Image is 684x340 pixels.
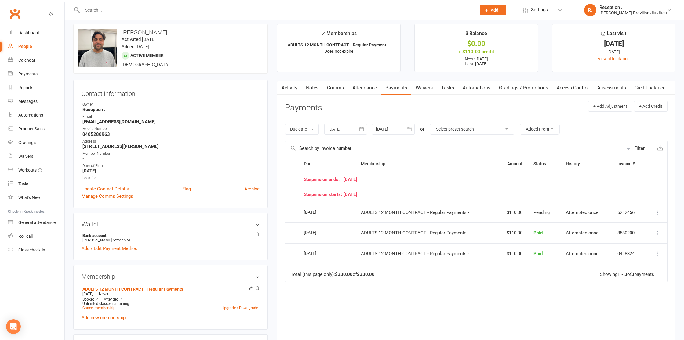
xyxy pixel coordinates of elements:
a: Tasks [437,81,458,95]
div: Workouts [18,168,37,172]
span: Attended: 41 [104,297,125,302]
div: [DATE] [304,192,640,197]
div: Class check-in [18,248,45,252]
div: Last visit [601,30,626,41]
h3: [PERSON_NAME] [78,29,263,36]
strong: $330.00 [357,272,375,277]
span: [DATE] [82,292,93,296]
div: [DATE] [558,49,670,55]
h3: Contact information [82,88,260,97]
div: Email [82,114,260,120]
a: People [8,40,64,53]
a: Archive [244,185,260,193]
div: Address [82,139,260,144]
a: Automations [8,108,64,122]
span: Booked: 41 [82,297,101,302]
a: Notes [302,81,323,95]
td: 0418324 [612,243,646,264]
button: Due date [285,124,319,135]
td: $110.00 [496,222,528,243]
strong: [DATE] [82,168,260,174]
button: Add [480,5,506,15]
div: Showing of payments [600,272,654,277]
button: + Add Credit [634,101,668,112]
a: Cancel membership [82,306,115,310]
a: Clubworx [7,6,23,21]
div: Roll call [18,234,33,239]
div: Member Number [82,151,260,157]
a: Class kiosk mode [8,243,64,257]
td: 8580200 [612,222,646,243]
div: [DATE] [304,248,332,258]
strong: $330.00 [335,272,353,277]
a: Flag [182,185,191,193]
span: Paid [533,230,543,236]
a: General attendance kiosk mode [8,216,64,230]
div: Memberships [321,30,357,41]
td: $110.00 [496,243,528,264]
div: [DATE] [304,177,640,182]
strong: [EMAIL_ADDRESS][DOMAIN_NAME] [82,119,260,125]
a: Tasks [8,177,64,191]
div: — [81,291,260,296]
li: [PERSON_NAME] [82,232,260,243]
th: Invoice # [612,156,646,172]
div: [DATE] [304,228,332,237]
a: Add new membership [82,315,126,320]
div: Reception . [599,5,667,10]
a: Add / Edit Payment Method [82,245,137,252]
th: History [560,156,612,172]
strong: Reception . [82,107,260,112]
strong: - [82,156,260,161]
strong: ADULTS 12 MONTH CONTRACT - Regular Payment... [288,42,390,47]
span: Attempted once [566,230,598,236]
a: Gradings / Promotions [495,81,552,95]
a: Automations [458,81,495,95]
strong: 3 [631,272,634,277]
span: Pending [533,210,550,215]
div: Messages [18,99,38,104]
a: Comms [323,81,348,95]
th: Membership [355,156,496,172]
span: Attempted once [566,210,598,215]
span: xxxx 4574 [113,238,130,242]
a: Dashboard [8,26,64,40]
a: Reports [8,81,64,95]
div: Dashboard [18,30,39,35]
div: $ Balance [465,30,487,41]
a: ADULTS 12 MONTH CONTRACT - Regular Payments - [82,287,186,291]
time: Added [DATE] [122,44,149,49]
div: R. [584,4,596,16]
div: or [420,125,424,133]
a: Access Control [552,81,593,95]
span: Suspension starts: [304,192,344,197]
a: Messages [8,95,64,108]
div: Gradings [18,140,36,145]
button: + Add Adjustment [588,101,632,112]
span: Suspension ends: [304,177,344,182]
div: Mobile Number [82,126,260,132]
div: General attendance [18,220,56,225]
div: + $110.00 credit [420,49,532,55]
th: Status [528,156,560,172]
div: $0.00 [420,41,532,47]
div: Filter [634,145,645,152]
div: People [18,44,32,49]
input: Search... [81,6,472,14]
td: 5212456 [612,202,646,223]
a: Credit balance [630,81,670,95]
div: Total (this page only): of [291,272,375,277]
h3: Wallet [82,221,260,228]
p: Next: [DATE] Last: [DATE] [420,56,532,66]
a: Workouts [8,163,64,177]
h3: Payments [285,103,322,113]
strong: Bank account [82,233,256,238]
span: Attempted once [566,251,598,256]
a: Update Contact Details [82,185,129,193]
span: ADULTS 12 MONTH CONTRACT - Regular Payments - [361,210,469,215]
span: ADULTS 12 MONTH CONTRACT - Regular Payments - [361,251,469,256]
strong: [STREET_ADDRESS][PERSON_NAME] [82,144,260,149]
td: $110.00 [496,202,528,223]
th: Amount [496,156,528,172]
span: Never [99,292,108,296]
